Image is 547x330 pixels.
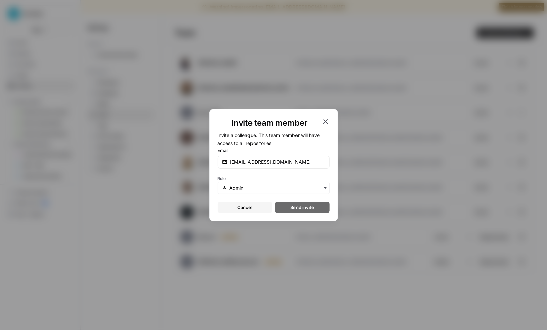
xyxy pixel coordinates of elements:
button: Cancel [218,202,272,213]
h1: Invite team member [218,117,322,128]
input: email@company.com [230,159,325,166]
span: Invite a colleague. This team member will have access to all repositories. [218,132,320,146]
label: Email [218,147,330,154]
span: Role [218,176,226,181]
span: Send invite [290,204,314,211]
span: Cancel [237,204,252,211]
button: Send invite [275,202,330,213]
input: Admin [229,185,325,191]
